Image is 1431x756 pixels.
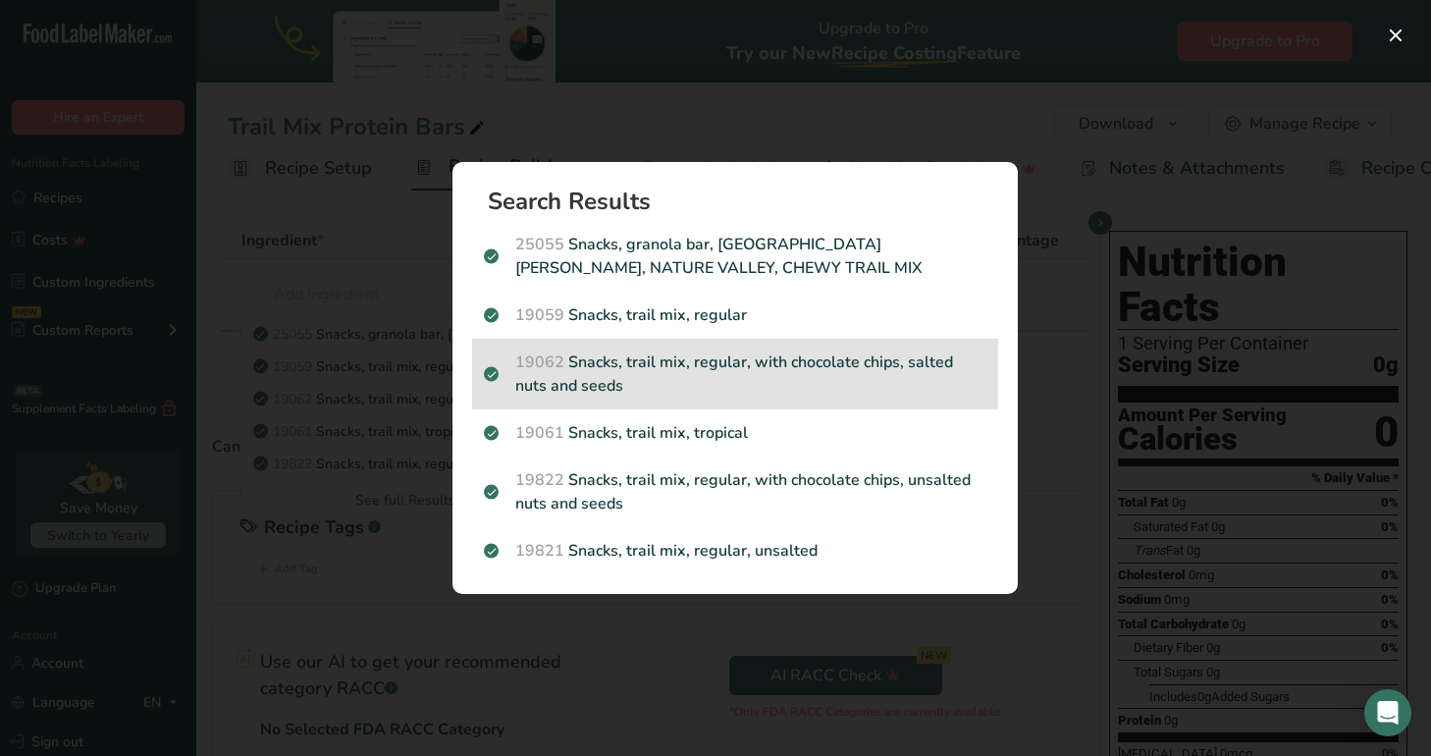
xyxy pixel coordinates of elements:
[1364,689,1411,736] div: Open Intercom Messenger
[484,421,986,445] p: Snacks, trail mix, tropical
[484,233,986,280] p: Snacks, granola bar, [GEOGRAPHIC_DATA][PERSON_NAME], NATURE VALLEY, CHEWY TRAIL MIX
[515,304,564,326] span: 19059
[484,303,986,327] p: Snacks, trail mix, regular
[484,351,986,398] p: Snacks, trail mix, regular, with chocolate chips, salted nuts and seeds
[515,422,564,444] span: 19061
[515,351,564,373] span: 19062
[515,469,564,491] span: 19822
[484,468,986,515] p: Snacks, trail mix, regular, with chocolate chips, unsalted nuts and seeds
[515,234,564,255] span: 25055
[488,189,998,213] h1: Search Results
[515,540,564,562] span: 19821
[484,539,986,563] p: Snacks, trail mix, regular, unsalted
